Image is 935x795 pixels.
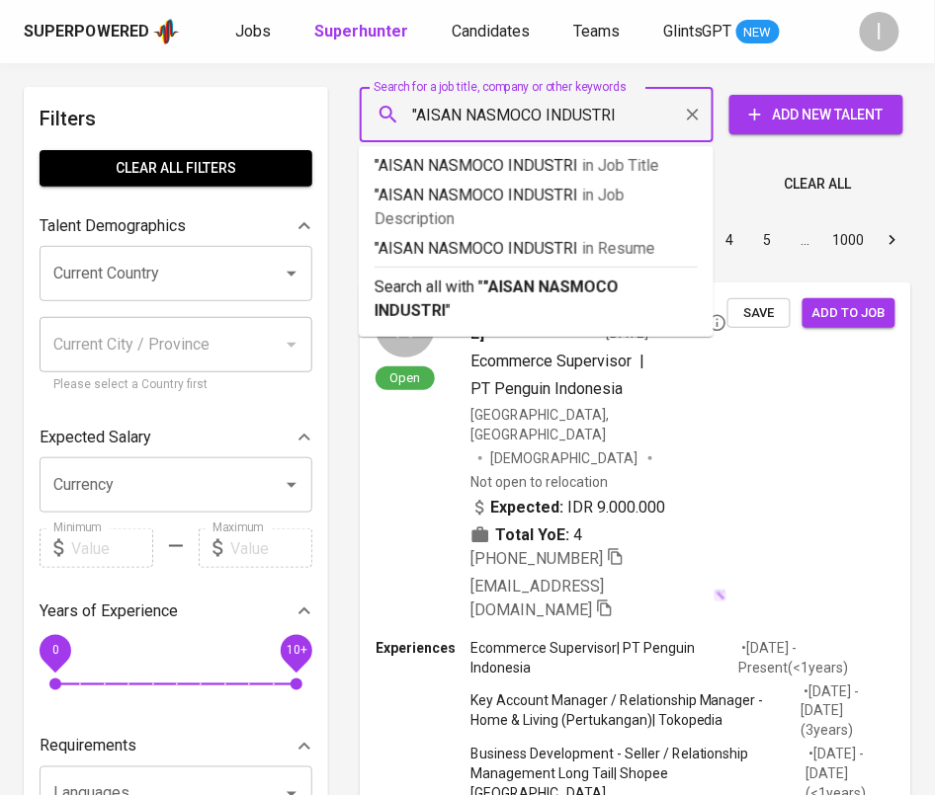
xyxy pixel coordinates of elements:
[24,17,180,46] a: Superpoweredapp logo
[736,23,780,42] span: NEW
[375,278,619,320] b: "AISAN NASMOCO INDUSTRI
[639,350,644,373] span: |
[40,150,312,187] button: Clear All filters
[286,644,306,658] span: 10+
[40,592,312,631] div: Years of Experience
[495,523,569,547] b: Total YoE:
[827,224,871,256] button: Go to page 1000
[40,727,312,766] div: Requirements
[40,214,186,238] p: Talent Demographics
[745,103,888,127] span: Add New Talent
[470,379,623,398] span: PT Penguin Indonesia
[490,496,563,519] b: Expected:
[230,528,312,568] input: Value
[40,735,136,758] p: Requirements
[470,352,632,370] span: Ecommerce Supervisor
[375,276,698,323] p: Search all with " "
[382,369,429,386] span: Open
[40,418,312,457] div: Expected Salary
[573,22,620,40] span: Teams
[375,237,698,261] p: "AISAN NASMOCO INDUSTRI
[715,224,746,256] button: Go to page 4
[470,691,802,731] p: Key Account Manager / Relationship Manager - Home & Living (Pertukangan) | Tokopedia
[714,589,727,602] img: magic_wand.svg
[40,599,178,623] p: Years of Experience
[40,103,312,134] h6: Filters
[802,681,895,741] p: • [DATE] - [DATE] ( 3 years )
[40,426,151,449] p: Expected Salary
[582,239,655,258] span: in Resume
[375,154,698,178] p: "AISAN NASMOCO INDUSTRI
[278,260,305,287] button: Open
[490,448,640,468] span: [DEMOGRAPHIC_DATA]
[663,22,732,40] span: GlintsGPT
[729,95,903,134] button: Add New Talent
[470,496,665,519] div: IDR 9.000.000
[235,22,271,40] span: Jobs
[573,20,624,44] a: Teams
[785,172,852,197] span: Clear All
[51,644,58,658] span: 0
[452,20,534,44] a: Candidates
[727,298,791,329] button: Save
[738,638,895,677] p: • [DATE] - Present ( <1 years )
[812,302,886,325] span: Add to job
[452,22,530,40] span: Candidates
[53,375,298,395] p: Please select a Country first
[470,577,604,619] span: [EMAIL_ADDRESS][DOMAIN_NAME]
[777,166,860,202] button: Clear All
[55,156,297,181] span: Clear All filters
[737,302,781,325] span: Save
[235,20,275,44] a: Jobs
[803,298,895,329] button: Add to job
[71,528,153,568] input: Value
[470,638,738,677] p: Ecommerce Supervisor | PT Penguin Indonesia
[860,12,899,51] div: I
[470,405,727,444] div: [GEOGRAPHIC_DATA], [GEOGRAPHIC_DATA]
[40,206,312,246] div: Talent Demographics
[314,20,412,44] a: Superhunter
[561,224,911,256] nav: pagination navigation
[314,22,408,40] b: Superhunter
[376,638,470,658] p: Experiences
[24,21,149,43] div: Superpowered
[153,17,180,46] img: app logo
[470,549,603,568] span: [PHONE_NUMBER]
[470,472,608,492] p: Not open to relocation
[877,224,908,256] button: Go to next page
[708,313,727,333] svg: By Batam recruiter
[663,20,780,44] a: GlintsGPT NEW
[679,101,707,128] button: Clear
[573,523,582,547] span: 4
[752,224,784,256] button: Go to page 5
[278,471,305,499] button: Open
[375,184,698,231] p: "AISAN NASMOCO INDUSTRI
[582,156,659,175] span: in Job Title
[790,230,821,250] div: …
